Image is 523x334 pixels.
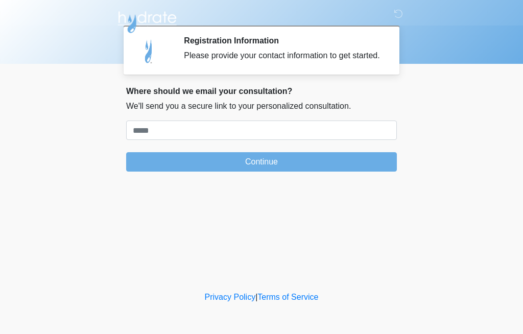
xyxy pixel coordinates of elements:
h2: Where should we email your consultation? [126,86,397,96]
a: Privacy Policy [205,293,256,301]
p: We'll send you a secure link to your personalized consultation. [126,100,397,112]
a: | [255,293,257,301]
button: Continue [126,152,397,172]
img: Hydrate IV Bar - Arcadia Logo [116,8,178,34]
a: Terms of Service [257,293,318,301]
img: Agent Avatar [134,36,164,66]
div: Please provide your contact information to get started. [184,50,382,62]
